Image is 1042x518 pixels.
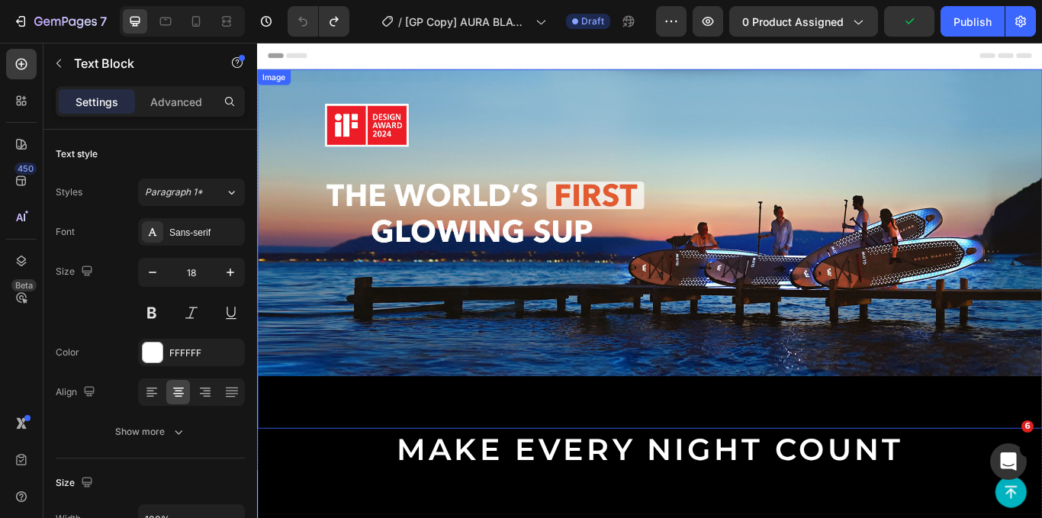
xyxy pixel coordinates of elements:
[56,147,98,161] div: Text style
[6,6,114,37] button: 7
[954,14,992,30] div: Publish
[11,279,37,291] div: Beta
[115,424,186,439] div: Show more
[257,43,1042,518] iframe: Design area
[150,94,202,110] p: Advanced
[405,14,529,30] span: [GP Copy] AURA BLACK | NEW
[56,473,96,494] div: Size
[581,14,604,28] span: Draft
[169,226,241,240] div: Sans-serif
[100,12,107,31] p: 7
[990,443,1027,480] iframe: Intercom live chat
[56,382,98,403] div: Align
[169,346,241,360] div: FFFFFF
[56,262,96,282] div: Size
[742,14,844,30] span: 0 product assigned
[145,185,203,199] span: Paragraph 1*
[138,179,245,206] button: Paragraph 1*
[56,346,79,359] div: Color
[56,185,82,199] div: Styles
[56,225,75,239] div: Font
[14,162,37,175] div: 450
[729,6,878,37] button: 0 product assigned
[56,418,245,446] button: Show more
[76,94,118,110] p: Settings
[398,14,402,30] span: /
[941,6,1005,37] button: Publish
[74,54,204,72] p: Text Block
[1021,420,1034,433] span: 6
[288,6,349,37] div: Undo/Redo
